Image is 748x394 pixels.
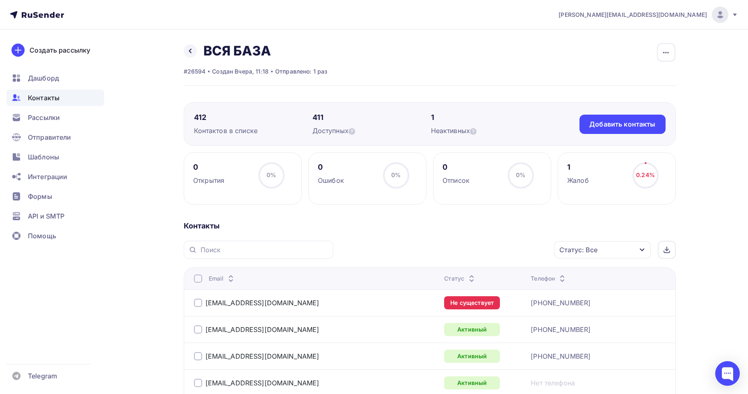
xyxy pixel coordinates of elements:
[28,191,52,201] span: Формы
[318,175,344,185] div: Ошибок
[267,171,276,178] span: 0%
[442,175,470,185] div: Отписок
[7,129,104,145] a: Отправители
[531,274,567,283] div: Телефон
[205,352,319,360] a: [EMAIL_ADDRESS][DOMAIN_NAME]
[312,126,431,136] div: Доступных
[193,175,224,185] div: Открытия
[28,152,59,162] span: Шаблоны
[559,11,707,19] span: [PERSON_NAME][EMAIL_ADDRESS][DOMAIN_NAME]
[275,67,327,76] div: Отправлено: 1 раз
[212,67,269,76] div: Создан Вчера, 11:18
[194,113,312,122] div: 412
[567,175,589,185] div: Жалоб
[28,172,67,182] span: Интеграции
[30,45,90,55] div: Создать рассылку
[209,274,236,283] div: Email
[312,113,431,122] div: 411
[636,171,655,178] span: 0.24%
[554,241,651,259] button: Статус: Все
[205,325,319,334] a: [EMAIL_ADDRESS][DOMAIN_NAME]
[7,109,104,126] a: Рассылки
[28,231,56,241] span: Помощь
[203,43,271,59] h2: ВСЯ БАЗА
[559,245,597,255] div: Статус: Все
[431,126,550,136] div: Неактивных
[184,67,206,76] div: #26594
[589,120,655,129] div: Добавить контакты
[28,371,57,381] span: Telegram
[201,245,328,254] input: Поиск
[205,299,319,307] a: [EMAIL_ADDRESS][DOMAIN_NAME]
[7,149,104,165] a: Шаблоны
[567,162,589,172] div: 1
[7,90,104,106] a: Контакты
[444,350,500,363] div: Активный
[205,379,319,387] a: [EMAIL_ADDRESS][DOMAIN_NAME]
[444,274,477,283] div: Статус
[531,378,575,388] a: Нет телефона
[194,126,312,136] div: Контактов в списке
[531,325,591,334] a: [PHONE_NUMBER]
[431,113,550,122] div: 1
[531,298,591,308] a: [PHONE_NUMBER]
[516,171,525,178] span: 0%
[184,221,676,231] div: Контакты
[444,296,500,309] div: Не существует
[28,93,59,103] span: Контакты
[559,7,738,23] a: [PERSON_NAME][EMAIL_ADDRESS][DOMAIN_NAME]
[28,132,71,142] span: Отправители
[28,113,60,122] span: Рассылки
[444,376,500,389] div: Активный
[391,171,401,178] span: 0%
[193,162,224,172] div: 0
[444,323,500,336] div: Активный
[28,211,64,221] span: API и SMTP
[442,162,470,172] div: 0
[531,351,591,361] a: [PHONE_NUMBER]
[7,188,104,205] a: Формы
[318,162,344,172] div: 0
[28,73,59,83] span: Дашборд
[7,70,104,86] a: Дашборд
